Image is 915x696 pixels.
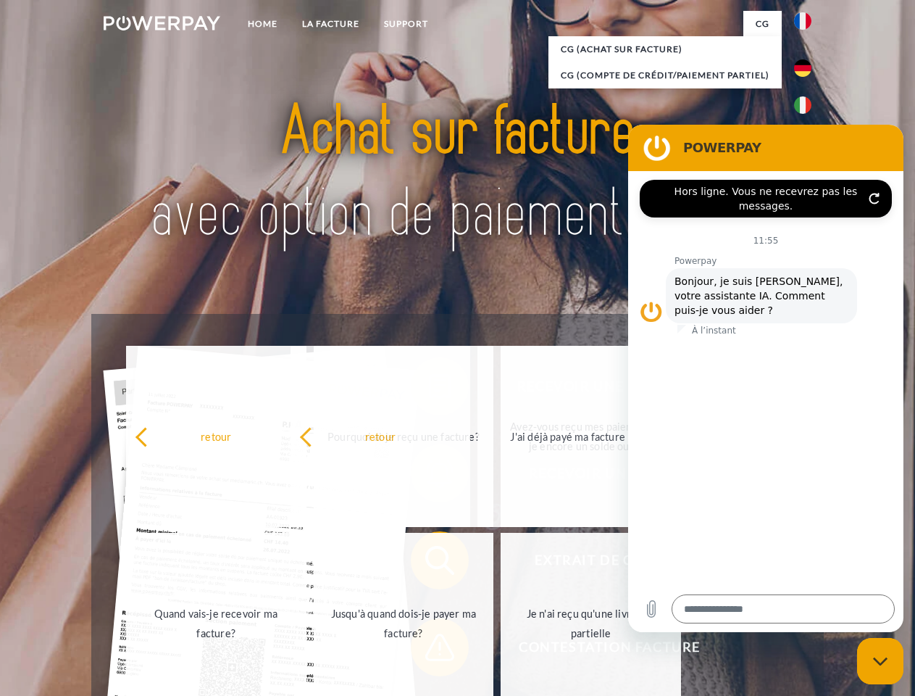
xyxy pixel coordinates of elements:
[857,638,903,684] iframe: Bouton de lancement de la fenêtre de messagerie, conversation en cours
[628,125,903,632] iframe: Fenêtre de messagerie
[135,604,298,643] div: Quand vais-je recevoir ma facture?
[138,70,777,278] img: title-powerpay_fr.svg
[290,11,372,37] a: LA FACTURE
[235,11,290,37] a: Home
[322,604,485,643] div: Jusqu'à quand dois-je payer ma facture?
[299,426,462,446] div: retour
[548,36,782,62] a: CG (achat sur facture)
[135,426,298,446] div: retour
[548,62,782,88] a: CG (Compte de crédit/paiement partiel)
[104,16,220,30] img: logo-powerpay-white.svg
[486,426,649,446] div: J'ai déjà payé ma facture
[743,11,782,37] a: CG
[509,604,672,643] div: Je n'ai reçu qu'une livraison partielle
[372,11,440,37] a: Support
[794,96,811,114] img: it
[794,12,811,30] img: fr
[794,59,811,77] img: de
